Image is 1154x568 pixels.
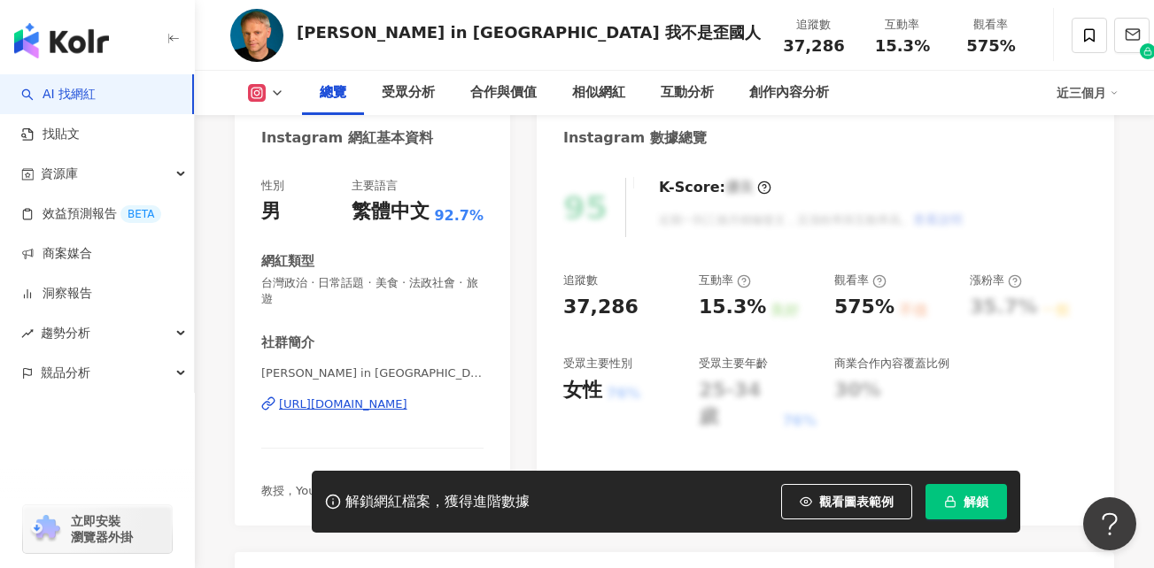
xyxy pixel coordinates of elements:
div: [PERSON_NAME] in [GEOGRAPHIC_DATA] 我不是歪國人 [297,21,761,43]
img: logo [14,23,109,58]
a: 商案媒合 [21,245,92,263]
span: 立即安裝 瀏覽器外掛 [71,513,133,545]
div: 繁體中文 [352,198,430,226]
button: 觀看圖表範例 [781,484,912,519]
span: [PERSON_NAME] in [GEOGRAPHIC_DATA] 我不是歪國人 | metaseity [261,365,484,381]
div: 互動率 [699,272,751,288]
div: 女性 [563,377,602,404]
div: 互動率 [869,16,936,34]
button: 解鎖 [926,484,1007,519]
div: Instagram 數據總覽 [563,128,707,148]
span: 競品分析 [41,353,90,393]
span: 觀看圖表範例 [819,495,894,509]
span: rise [21,327,34,340]
div: 觀看率 [957,16,1025,34]
div: 合作與價值 [470,82,537,104]
div: Instagram 網紅基本資料 [261,128,433,148]
span: 15.3% [875,37,930,55]
div: 商業合作內容覆蓋比例 [834,356,949,372]
span: 台灣政治 · 日常話題 · 美食 · 法政社會 · 旅遊 [261,275,484,307]
a: [URL][DOMAIN_NAME] [261,396,484,412]
div: 主要語言 [352,178,398,194]
a: searchAI 找網紅 [21,86,96,104]
div: 男 [261,198,281,226]
div: 性別 [261,178,284,194]
div: 近三個月 [1057,79,1119,107]
div: 觀看率 [834,272,887,288]
img: KOL Avatar [230,9,283,62]
div: 創作內容分析 [749,82,829,104]
div: 追蹤數 [563,272,598,288]
div: 37,286 [563,294,639,321]
img: chrome extension [28,515,63,543]
span: 趨勢分析 [41,313,90,353]
a: 找貼文 [21,126,80,143]
a: 效益預測報告BETA [21,205,161,223]
div: 追蹤數 [780,16,848,34]
span: 575% [966,37,1016,55]
div: 575% [834,294,895,321]
div: 總覽 [320,82,346,104]
div: 社群簡介 [261,334,314,352]
a: chrome extension立即安裝 瀏覽器外掛 [23,505,172,553]
span: 92.7% [434,206,484,226]
span: 37,286 [783,36,844,55]
div: 受眾主要年齡 [699,356,768,372]
div: 漲粉率 [970,272,1022,288]
div: [URL][DOMAIN_NAME] [279,396,407,412]
span: 解鎖 [964,495,988,509]
div: K-Score : [659,178,771,197]
div: 受眾主要性別 [563,356,632,372]
div: 網紅類型 [261,252,314,271]
a: 洞察報告 [21,285,92,303]
div: 解鎖網紅檔案，獲得進階數據 [345,493,530,511]
span: 資源庫 [41,154,78,194]
div: 15.3% [699,294,766,321]
div: 受眾分析 [382,82,435,104]
div: 互動分析 [661,82,714,104]
div: 相似網紅 [572,82,625,104]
